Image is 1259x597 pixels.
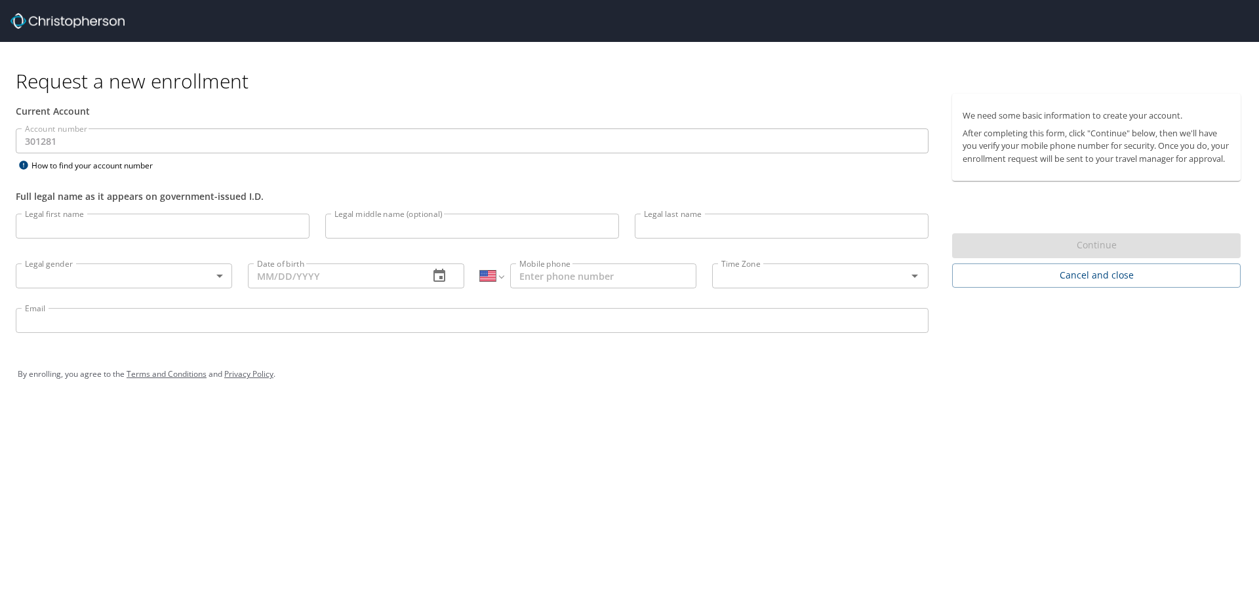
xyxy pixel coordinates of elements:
a: Terms and Conditions [127,368,207,379]
p: We need some basic information to create your account. [963,109,1230,122]
div: By enrolling, you agree to the and . [18,358,1241,391]
div: Full legal name as it appears on government-issued I.D. [16,189,929,203]
div: Current Account [16,104,929,118]
input: MM/DD/YYYY [248,263,418,288]
a: Privacy Policy [224,368,273,379]
h1: Request a new enrollment [16,68,1251,94]
img: cbt logo [10,13,125,29]
button: Open [906,267,924,285]
input: Enter phone number [510,263,696,288]
button: Cancel and close [952,263,1241,288]
div: How to find your account number [16,157,180,174]
div: ​ [16,263,232,288]
p: After completing this form, click "Continue" below, then we'll have you verify your mobile phone ... [963,127,1230,165]
span: Cancel and close [963,267,1230,284]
